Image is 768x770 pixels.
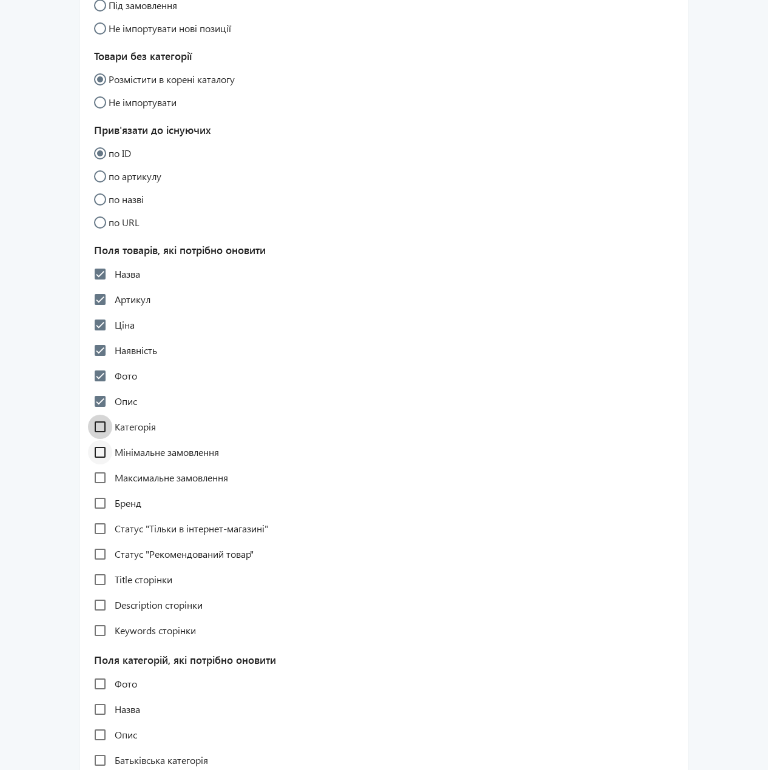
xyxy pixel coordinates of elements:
h3: Поля товарів, які потрібно оновити [94,245,674,255]
label: Розмістити в корені каталогу [106,75,235,84]
label: Під замовлення [106,1,177,10]
label: Назва [112,269,140,279]
label: Не імпортувати [106,98,177,107]
label: Максимальне замовлення [112,473,228,483]
label: Батьківська категорія [112,755,208,765]
label: Статус "Тільки в інтернет-магазині" [112,524,268,534]
label: Категорія [112,422,156,432]
label: Статус "Рекомендований товар" [112,549,254,559]
h3: Прив'язати до існуючих [94,125,674,135]
label: по назві [106,195,144,204]
label: Фото [112,679,137,689]
label: Не імпортувати нові позиції [106,24,231,33]
label: Наявність [112,346,157,355]
label: Title сторінки [112,575,172,584]
label: Мінімальне замовлення [112,447,219,457]
label: Фото [112,371,137,381]
label: по артикулу [106,172,161,181]
h3: Поля категорій, які потрібно оновити [94,655,674,665]
label: Опис [112,397,137,406]
h3: Товари без категорії [94,51,674,61]
label: Назва [112,705,140,714]
label: по URL [106,218,140,227]
label: Keywords сторінки [112,626,196,635]
label: Бренд [112,498,141,508]
label: Description сторінки [112,600,203,610]
label: Опис [112,730,137,740]
label: Артикул [112,295,150,304]
label: по ID [106,149,131,158]
label: Ціна [112,320,135,330]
